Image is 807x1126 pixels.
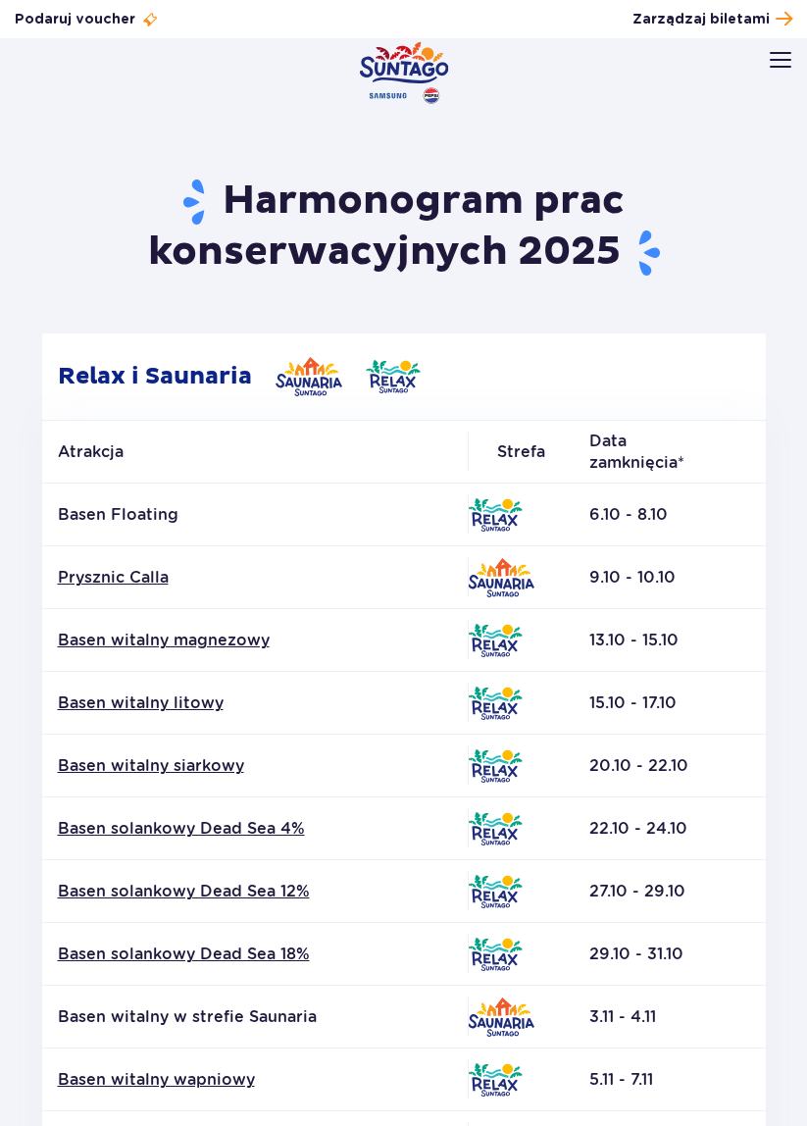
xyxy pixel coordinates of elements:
[770,52,791,68] img: Open menu
[42,421,468,484] th: Atrakcja
[468,624,523,657] img: Relax
[42,333,766,420] h2: Relax i Saunaria
[58,944,452,965] a: Basen solankowy Dead Sea 18%
[58,881,452,902] a: Basen solankowy Dead Sea 12%
[574,609,765,672] td: 13.10 - 15.10
[58,692,452,714] a: Basen witalny litowy
[574,797,765,860] td: 22.10 - 24.10
[574,421,765,484] th: Data zamknięcia*
[574,735,765,797] td: 20.10 - 22.10
[15,10,159,29] a: Podaruj voucher
[58,1006,452,1028] p: Basen witalny w strefie Saunaria
[468,812,523,845] img: Relax
[468,938,523,971] img: Relax
[468,1063,523,1097] img: Relax
[42,177,766,279] h1: Harmonogram prac konserwacyjnych 2025
[15,10,135,29] span: Podaruj voucher
[574,484,765,546] td: 6.10 - 8.10
[468,998,534,1037] img: Saunaria
[468,749,523,783] img: Relax
[58,630,452,651] a: Basen witalny magnezowy
[468,687,523,720] img: Relax
[632,6,792,32] a: Zarządzaj biletami
[468,498,523,532] img: Relax
[574,1049,765,1111] td: 5.11 - 7.11
[574,923,765,986] td: 29.10 - 31.10
[58,567,452,589] a: Prysznic Calla
[574,546,765,609] td: 9.10 - 10.10
[468,875,523,908] img: Relax
[58,818,452,840] a: Basen solankowy Dead Sea 4%
[632,10,770,29] span: Zarządzaj biletami
[574,986,765,1049] td: 3.11 - 4.11
[574,860,765,923] td: 27.10 - 29.10
[468,421,575,484] th: Strefa
[574,672,765,735] td: 15.10 - 17.10
[58,1069,452,1091] a: Basen witalny wapniowy
[468,558,534,597] img: Saunaria
[366,360,421,393] img: Relax
[359,41,448,104] a: Park of Poland
[58,504,452,526] p: Basen Floating
[58,755,452,777] a: Basen witalny siarkowy
[276,357,342,396] img: Saunaria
